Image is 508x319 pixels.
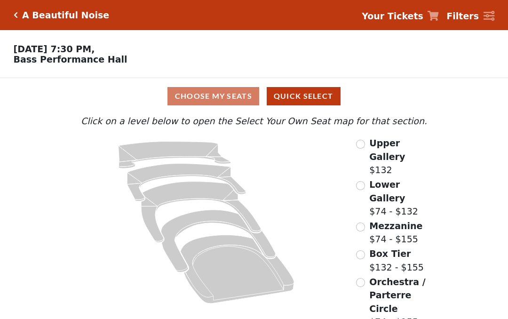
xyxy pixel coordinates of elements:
path: Upper Gallery - Seats Available: 163 [119,142,231,168]
label: $74 - $155 [369,219,422,246]
a: Your Tickets [362,9,439,23]
span: Orchestra / Parterre Circle [369,277,425,314]
a: Filters [446,9,494,23]
h5: A Beautiful Noise [22,10,109,21]
button: Quick Select [267,87,341,105]
span: Mezzanine [369,221,422,231]
label: $132 [369,136,438,177]
p: Click on a level below to open the Select Your Own Seat map for that section. [70,114,438,128]
label: $74 - $132 [369,178,438,218]
path: Lower Gallery - Seats Available: 146 [127,164,246,201]
span: Lower Gallery [369,179,405,203]
label: $132 - $155 [369,247,424,274]
span: Box Tier [369,248,411,259]
span: Upper Gallery [369,138,405,162]
strong: Filters [446,11,479,21]
path: Orchestra / Parterre Circle - Seats Available: 49 [181,235,294,303]
strong: Your Tickets [362,11,423,21]
a: Click here to go back to filters [14,12,18,18]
